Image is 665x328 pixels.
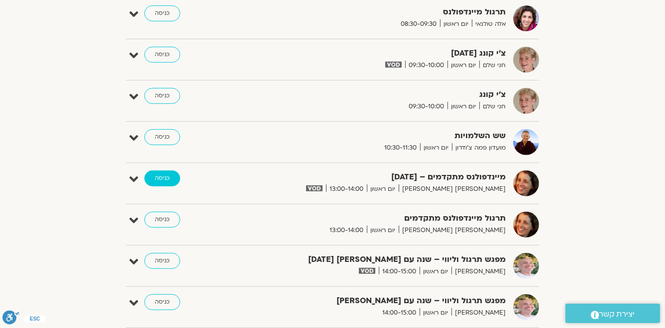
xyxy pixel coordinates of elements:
span: יום ראשון [447,60,479,71]
span: 09:30-10:00 [405,101,447,112]
a: כניסה [144,294,180,310]
strong: מפגש תרגול וליווי – שנה עם [PERSON_NAME] [DATE] [262,253,506,266]
strong: תרגול מיינדפולנס [262,5,506,19]
span: יום ראשון [447,101,479,112]
span: אלה טולנאי [472,19,506,29]
strong: שש השלמויות [262,129,506,143]
span: יום ראשון [420,308,451,318]
span: יום ראשון [440,19,472,29]
a: כניסה [144,47,180,63]
strong: צ’י קונג [DATE] [262,47,506,60]
img: vodicon [306,185,323,191]
span: 13:00-14:00 [326,225,367,236]
strong: צ'י קונג [262,88,506,101]
span: [PERSON_NAME] [451,308,506,318]
strong: תרגול מיינדפולנס מתקדמים [262,212,506,225]
span: יום ראשון [420,143,452,153]
a: כניסה [144,129,180,145]
a: כניסה [144,170,180,186]
span: יצירת קשר [599,308,635,321]
span: יום ראשון [367,225,399,236]
span: [PERSON_NAME] [451,266,506,277]
span: 13:00-14:00 [326,184,367,194]
a: כניסה [144,212,180,228]
a: כניסה [144,88,180,104]
span: [PERSON_NAME] [PERSON_NAME] [399,225,506,236]
a: יצירת קשר [565,304,660,323]
a: כניסה [144,253,180,269]
img: vodicon [359,268,375,274]
span: 09:30-10:00 [405,60,447,71]
a: כניסה [144,5,180,21]
span: 10:30-11:30 [381,143,420,153]
span: חני שלם [479,60,506,71]
span: יום ראשון [367,184,399,194]
strong: מיינדפולנס מתקדמים – [DATE] [262,170,506,184]
span: 08:30-09:30 [397,19,440,29]
strong: מפגש תרגול וליווי – שנה עם [PERSON_NAME] [262,294,506,308]
span: 14:00-15:00 [379,266,420,277]
span: חני שלם [479,101,506,112]
span: מועדון פמה צ'ודרון [452,143,506,153]
span: [PERSON_NAME] [PERSON_NAME] [399,184,506,194]
img: vodicon [385,62,402,68]
span: יום ראשון [420,266,451,277]
span: 14:00-15:00 [379,308,420,318]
